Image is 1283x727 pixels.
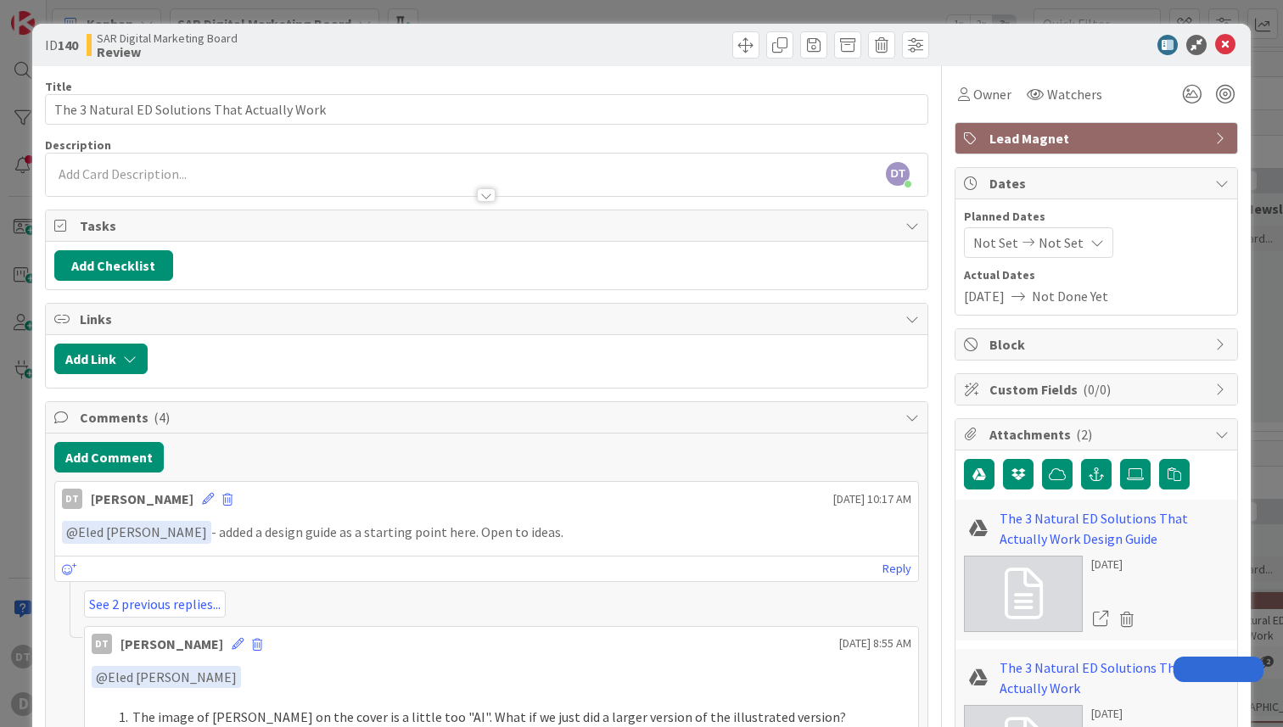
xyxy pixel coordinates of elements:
[80,215,897,236] span: Tasks
[882,558,911,579] a: Reply
[54,344,148,374] button: Add Link
[964,286,1005,306] span: [DATE]
[973,232,1018,253] span: Not Set
[96,668,237,685] span: Eled [PERSON_NAME]
[1000,657,1229,698] a: The 3 Natural ED Solutions That Actually Work
[154,409,170,426] span: ( 4 )
[839,635,911,652] span: [DATE] 8:55 AM
[1083,381,1111,398] span: ( 0/0 )
[62,489,82,509] div: DT
[1000,508,1229,549] a: The 3 Natural ED Solutions That Actually Work Design Guide
[964,208,1229,226] span: Planned Dates
[1091,705,1140,723] div: [DATE]
[989,173,1207,193] span: Dates
[80,407,897,428] span: Comments
[112,707,911,727] li: The image of [PERSON_NAME] on the cover is a little too "AI". What if we just did a larger versio...
[1076,426,1092,443] span: ( 2 )
[1039,232,1084,253] span: Not Set
[58,36,78,53] b: 140
[45,94,928,125] input: type card name here...
[80,309,897,329] span: Links
[973,84,1011,104] span: Owner
[66,523,207,540] span: Eled [PERSON_NAME]
[97,31,238,45] span: SAR Digital Marketing Board
[54,442,164,473] button: Add Comment
[97,45,238,59] b: Review
[84,590,226,618] a: See 2 previous replies...
[1032,286,1108,306] span: Not Done Yet
[91,489,193,509] div: [PERSON_NAME]
[45,137,111,153] span: Description
[1091,608,1110,630] a: Open
[989,128,1207,148] span: Lead Magnet
[62,521,911,544] p: - added a design guide as a starting point here. Open to ideas.
[886,162,910,186] span: DT
[989,379,1207,400] span: Custom Fields
[45,79,72,94] label: Title
[120,634,223,654] div: [PERSON_NAME]
[1047,84,1102,104] span: Watchers
[1091,556,1140,573] div: [DATE]
[989,334,1207,355] span: Block
[54,250,173,281] button: Add Checklist
[45,35,78,55] span: ID
[964,266,1229,284] span: Actual Dates
[833,490,911,508] span: [DATE] 10:17 AM
[92,634,112,654] div: DT
[96,668,108,685] span: @
[66,523,78,540] span: @
[989,424,1207,445] span: Attachments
